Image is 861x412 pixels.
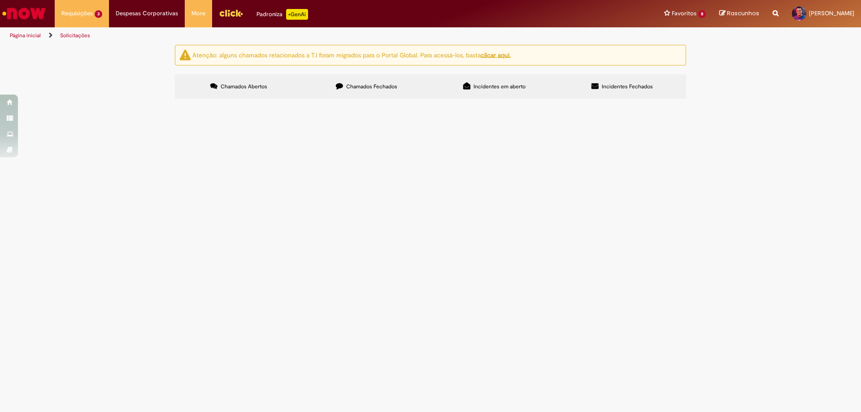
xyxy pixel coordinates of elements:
a: Solicitações [60,32,90,39]
ul: Trilhas de página [7,27,567,44]
span: Rascunhos [727,9,759,17]
span: Favoritos [672,9,696,18]
span: More [191,9,205,18]
p: +GenAi [286,9,308,20]
ng-bind-html: Atenção: alguns chamados relacionados a T.I foram migrados para o Portal Global. Para acessá-los,... [192,51,511,59]
span: 3 [95,10,102,18]
a: Rascunhos [719,9,759,18]
img: ServiceNow [1,4,47,22]
span: 8 [698,10,706,18]
span: Despesas Corporativas [116,9,178,18]
div: Padroniza [257,9,308,20]
span: Chamados Fechados [346,83,397,90]
a: Página inicial [10,32,41,39]
span: Chamados Abertos [221,83,267,90]
img: click_logo_yellow_360x200.png [219,6,243,20]
span: Incidentes Fechados [602,83,653,90]
a: clicar aqui. [481,51,511,59]
span: [PERSON_NAME] [809,9,854,17]
span: Incidentes em aberto [474,83,526,90]
span: Requisições [61,9,93,18]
